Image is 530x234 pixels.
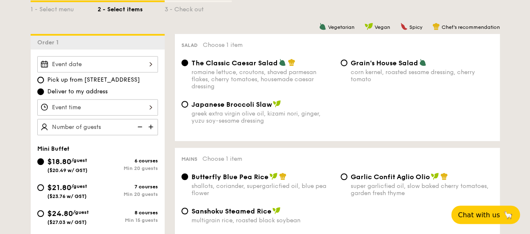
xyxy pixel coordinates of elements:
span: Spicy [409,24,422,30]
img: icon-vegetarian.fe4039eb.svg [279,59,286,66]
div: multigrain rice, roasted black soybean [191,217,334,224]
div: 6 courses [98,158,158,164]
div: corn kernel, roasted sesame dressing, cherry tomato [351,69,493,83]
div: shallots, coriander, supergarlicfied oil, blue pea flower [191,183,334,197]
img: icon-chef-hat.a58ddaea.svg [440,172,448,180]
input: Garlic Confit Aglio Oliosuper garlicfied oil, slow baked cherry tomatoes, garden fresh thyme [341,173,347,180]
span: Order 1 [37,39,62,46]
input: Butterfly Blue Pea Riceshallots, coriander, supergarlicfied oil, blue pea flower [181,173,188,180]
img: icon-chef-hat.a58ddaea.svg [432,23,440,30]
span: Garlic Confit Aglio Olio [351,173,430,181]
img: icon-reduce.1d2dbef1.svg [133,119,145,135]
span: Chat with us [458,211,500,219]
span: Grain's House Salad [351,59,418,67]
input: $21.80/guest($23.76 w/ GST)7 coursesMin 20 guests [37,184,44,191]
span: The Classic Caesar Salad [191,59,278,67]
span: /guest [73,209,89,215]
input: Sanshoku Steamed Ricemultigrain rice, roasted black soybean [181,208,188,214]
span: 🦙 [503,210,513,220]
div: Min 15 guests [98,217,158,223]
input: Event time [37,99,158,116]
span: Choose 1 item [202,155,242,162]
input: Event date [37,56,158,72]
span: /guest [71,183,87,189]
span: Deliver to my address [47,87,108,96]
span: $18.80 [47,157,71,166]
span: Vegan [375,24,390,30]
span: $21.80 [47,183,71,192]
span: Mains [181,156,197,162]
span: Choose 1 item [203,41,243,49]
img: icon-vegetarian.fe4039eb.svg [319,23,326,30]
div: Min 20 guests [98,191,158,197]
span: Butterfly Blue Pea Rice [191,173,269,181]
input: Number of guests [37,119,158,135]
span: Japanese Broccoli Slaw [191,100,272,108]
input: $18.80/guest($20.49 w/ GST)6 coursesMin 20 guests [37,158,44,165]
input: Deliver to my address [37,88,44,95]
img: icon-chef-hat.a58ddaea.svg [288,59,295,66]
div: 2 - Select items [98,2,165,14]
img: icon-chef-hat.a58ddaea.svg [279,172,287,180]
input: Pick up from [STREET_ADDRESS] [37,77,44,83]
span: Sanshoku Steamed Rice [191,207,271,215]
div: super garlicfied oil, slow baked cherry tomatoes, garden fresh thyme [351,183,493,197]
input: $24.80/guest($27.03 w/ GST)8 coursesMin 15 guests [37,210,44,217]
span: Salad [181,42,198,48]
span: /guest [71,157,87,163]
img: icon-vegan.f8ff3823.svg [272,207,281,214]
div: 8 courses [98,210,158,216]
div: romaine lettuce, croutons, shaved parmesan flakes, cherry tomatoes, housemade caesar dressing [191,69,334,90]
span: Pick up from [STREET_ADDRESS] [47,76,140,84]
img: icon-vegan.f8ff3823.svg [269,172,278,180]
span: ($27.03 w/ GST) [47,219,87,225]
img: icon-vegan.f8ff3823.svg [431,172,439,180]
div: 3 - Check out [165,2,232,14]
span: Chef's recommendation [442,24,500,30]
span: ($20.49 w/ GST) [47,167,88,173]
input: Grain's House Saladcorn kernel, roasted sesame dressing, cherry tomato [341,59,347,66]
img: icon-spicy.37a8142b.svg [400,23,408,30]
div: greek extra virgin olive oil, kizami nori, ginger, yuzu soy-sesame dressing [191,110,334,124]
img: icon-vegan.f8ff3823.svg [365,23,373,30]
span: ($23.76 w/ GST) [47,193,87,199]
button: Chat with us🦙 [451,206,520,224]
input: Japanese Broccoli Slawgreek extra virgin olive oil, kizami nori, ginger, yuzu soy-sesame dressing [181,101,188,108]
img: icon-vegan.f8ff3823.svg [273,100,281,108]
span: Vegetarian [328,24,354,30]
div: 7 courses [98,184,158,190]
img: icon-vegetarian.fe4039eb.svg [419,59,427,66]
span: $24.80 [47,209,73,218]
span: Mini Buffet [37,145,70,152]
input: The Classic Caesar Saladromaine lettuce, croutons, shaved parmesan flakes, cherry tomatoes, house... [181,59,188,66]
div: 1 - Select menu [31,2,98,14]
img: icon-add.58712e84.svg [145,119,158,135]
div: Min 20 guests [98,165,158,171]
